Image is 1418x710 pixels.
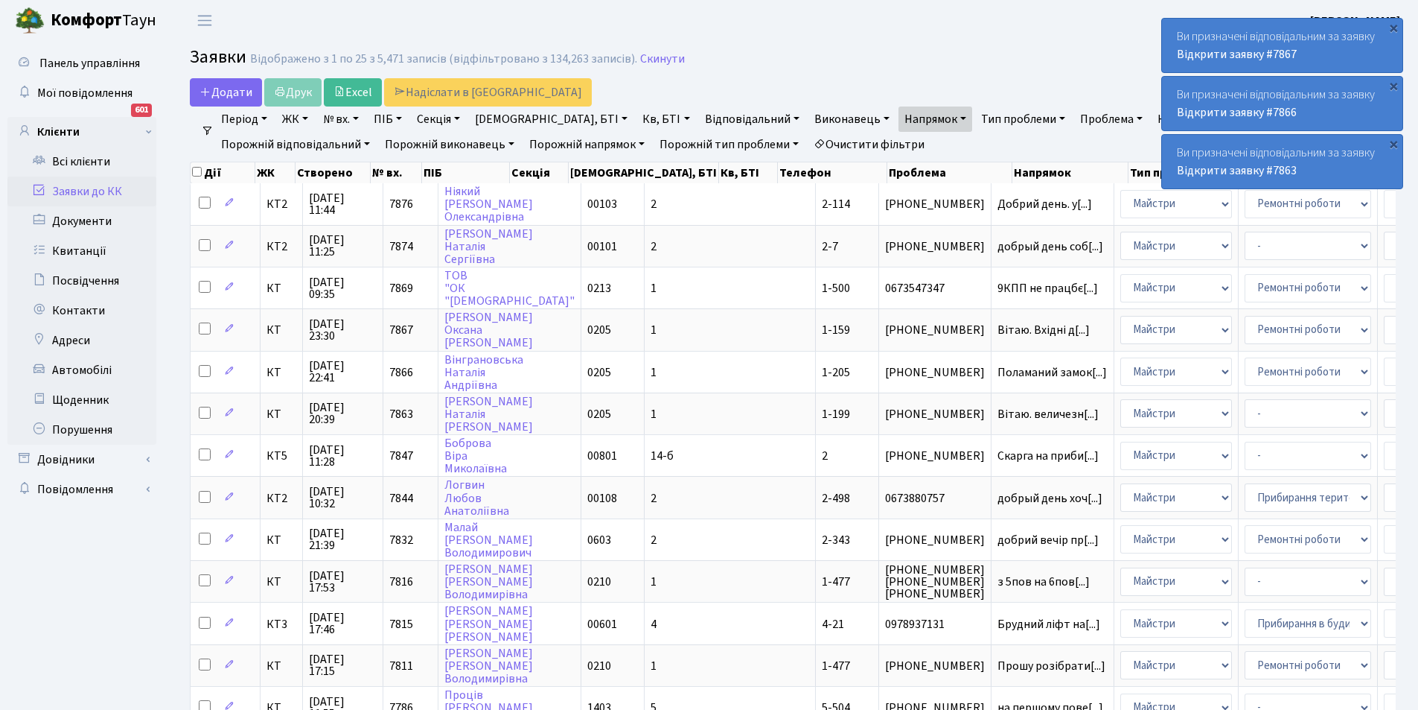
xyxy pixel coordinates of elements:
[1162,135,1402,188] div: Ви призначені відповідальним за заявку
[309,192,377,216] span: [DATE] 11:44
[885,408,985,420] span: [PHONE_NUMBER]
[997,574,1090,590] span: з 5пов на 6пов[...]
[309,486,377,510] span: [DATE] 10:32
[1162,19,1402,72] div: Ви призначені відповідальним за заявку
[379,132,520,157] a: Порожній виконавець
[587,448,617,464] span: 00801
[1386,20,1401,35] div: ×
[444,352,523,393] a: ВінграновськаНаталіяАндріївна
[39,55,140,72] span: Панель управління
[250,52,637,66] div: Відображено з 1 по 25 з 5,471 записів (відфільтровано з 134,263 записів).
[885,564,985,600] span: [PHONE_NUMBER] [PHONE_NUMBER] [PHONE_NUMBER]
[37,85,132,101] span: Мої повідомлення
[215,132,376,157] a: Порожній відповідальний
[309,570,377,594] span: [DATE] 17:53
[587,406,611,422] span: 0205
[190,78,262,107] a: Додати
[389,616,413,633] span: 7815
[266,324,296,336] span: КТ
[587,364,611,381] span: 0205
[1177,162,1297,179] a: Відкрити заявку #7863
[7,445,156,475] a: Довідники
[444,435,507,477] a: БоброваВіраМиколаївна
[389,238,413,255] span: 7874
[885,660,985,672] span: [PHONE_NUMBER]
[7,266,156,296] a: Посвідчення
[587,490,617,507] span: 00108
[191,162,255,183] th: Дії
[7,78,156,108] a: Мої повідомлення601
[822,532,850,548] span: 2-343
[389,448,413,464] span: 7847
[199,84,252,101] span: Додати
[309,276,377,300] span: [DATE] 09:35
[255,162,296,183] th: ЖК
[444,519,533,561] a: Малай[PERSON_NAME]Володимирович
[822,616,844,633] span: 4-21
[1310,13,1400,29] b: [PERSON_NAME]
[822,364,850,381] span: 1-205
[885,367,985,378] span: [PHONE_NUMBER]
[7,326,156,355] a: Адреси
[885,492,985,504] span: 0673880757
[822,490,850,507] span: 2-498
[266,450,296,462] span: КТ5
[822,322,850,338] span: 1-159
[569,162,719,183] th: [DEMOGRAPHIC_DATA], БТІ
[1310,12,1400,30] a: [PERSON_NAME]
[822,574,850,590] span: 1-477
[654,132,805,157] a: Порожній тип проблеми
[1074,107,1149,132] a: Проблема
[651,238,657,255] span: 2
[7,475,156,504] a: Повідомлення
[309,360,377,384] span: [DATE] 22:41
[411,107,466,132] a: Секція
[997,658,1105,674] span: Прошу розібрати[...]
[368,107,408,132] a: ПІБ
[444,645,533,687] a: [PERSON_NAME][PERSON_NAME]Володимирівна
[266,492,296,504] span: КТ2
[444,267,575,309] a: ТОВ"ОК"[DEMOGRAPHIC_DATA]"
[1162,77,1402,130] div: Ви призначені відповідальним за заявку
[997,532,1099,548] span: добрий вечір пр[...]
[822,406,850,422] span: 1-199
[7,385,156,415] a: Щоденник
[389,364,413,381] span: 7866
[444,561,533,603] a: [PERSON_NAME][PERSON_NAME]Володимирівна
[266,198,296,210] span: КТ2
[266,618,296,630] span: КТ3
[444,478,509,519] a: ЛогвинЛюбовАнатоліївна
[1386,78,1401,93] div: ×
[997,616,1100,633] span: Брудний ліфт на[...]
[523,132,651,157] a: Порожній напрямок
[7,296,156,326] a: Контакти
[997,196,1092,212] span: Добрий день. у[...]
[651,196,657,212] span: 2
[186,8,223,33] button: Переключити навігацію
[389,490,413,507] span: 7844
[389,658,413,674] span: 7811
[444,226,533,267] a: [PERSON_NAME]НаталіяСергіївна
[636,107,695,132] a: Кв, БТІ
[190,44,246,70] span: Заявки
[422,162,510,183] th: ПІБ
[131,104,152,117] div: 601
[778,162,887,183] th: Телефон
[309,653,377,677] span: [DATE] 17:15
[266,534,296,546] span: КТ
[266,408,296,420] span: КТ
[7,355,156,385] a: Автомобілі
[309,444,377,468] span: [DATE] 11:28
[1128,162,1260,183] th: Тип проблеми
[510,162,569,183] th: Секція
[1152,107,1226,132] a: Коментар
[997,364,1107,381] span: Поламаний замок[...]
[266,367,296,378] span: КТ
[51,8,156,34] span: Таун
[1177,46,1297,63] a: Відкрити заявку #7867
[7,117,156,147] a: Клієнти
[215,107,273,132] a: Період
[1012,162,1128,183] th: Напрямок
[587,658,611,674] span: 0210
[887,162,1012,183] th: Проблема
